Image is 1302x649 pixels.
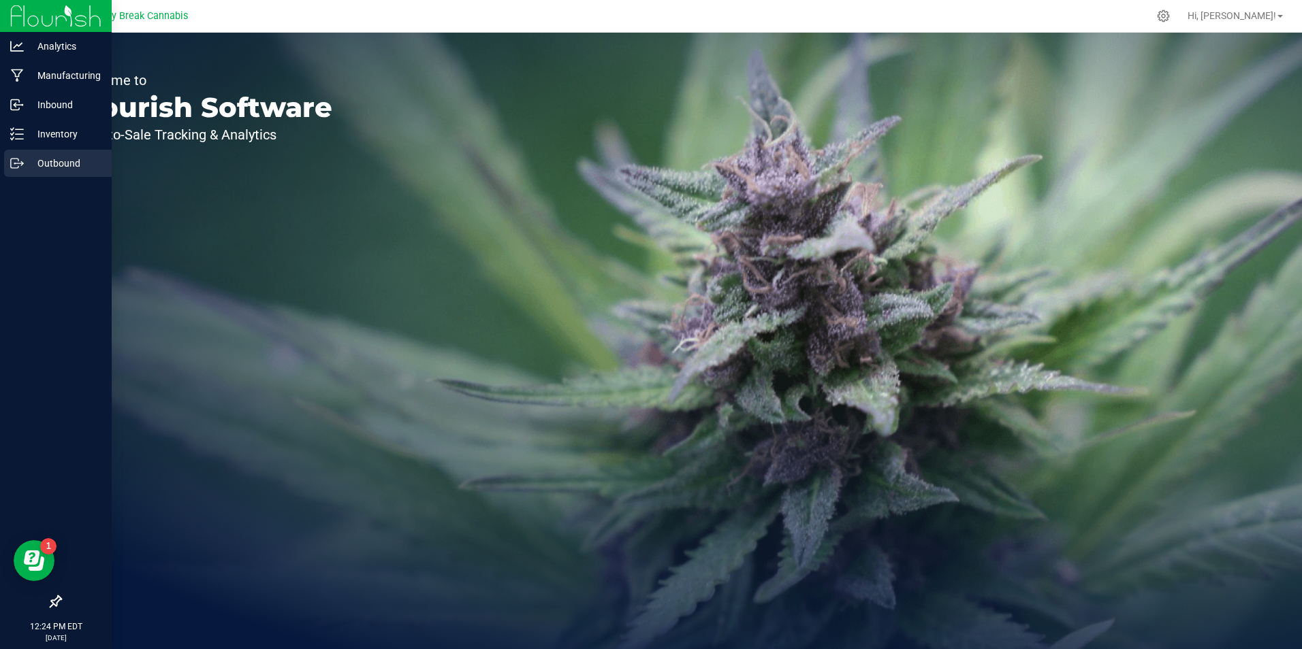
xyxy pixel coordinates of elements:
inline-svg: Outbound [10,156,24,170]
inline-svg: Manufacturing [10,69,24,82]
inline-svg: Inventory [10,127,24,141]
p: Outbound [24,155,106,171]
iframe: Resource center [14,540,54,581]
span: Hi, [PERSON_NAME]! [1188,10,1276,21]
p: 12:24 PM EDT [6,620,106,633]
p: Inbound [24,97,106,113]
span: Lucky Break Cannabis [91,10,188,22]
iframe: Resource center unread badge [40,538,57,554]
inline-svg: Inbound [10,98,24,112]
div: Manage settings [1155,10,1172,22]
p: Manufacturing [24,67,106,84]
inline-svg: Analytics [10,39,24,53]
p: Inventory [24,126,106,142]
p: [DATE] [6,633,106,643]
p: Seed-to-Sale Tracking & Analytics [74,128,332,142]
p: Analytics [24,38,106,54]
p: Welcome to [74,73,332,87]
p: Flourish Software [74,94,332,121]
